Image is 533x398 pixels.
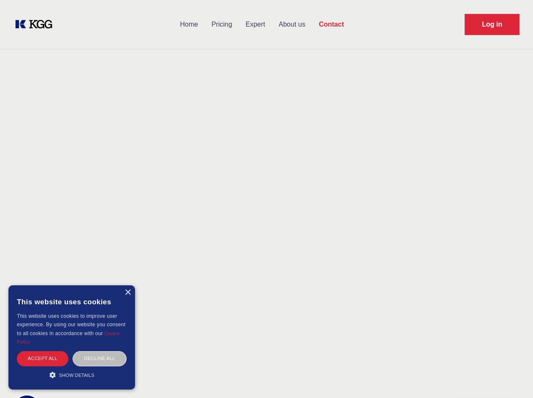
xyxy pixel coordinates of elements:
a: About us [272,14,312,35]
a: Home [173,14,205,35]
div: Decline all [73,351,127,366]
a: Contact [312,14,351,35]
a: Pricing [205,14,239,35]
a: Cookie Policy [17,331,120,344]
span: Show details [59,373,95,378]
a: Request Demo [465,14,519,35]
iframe: Chat Widget [491,357,533,398]
span: This website uses cookies to improve user experience. By using our website you consent to all coo... [17,313,125,336]
div: This website uses cookies [17,292,127,312]
div: Close [124,290,131,296]
a: Expert [239,14,272,35]
div: Show details [17,371,127,379]
div: Accept all [17,351,68,366]
a: KOL Knowledge Platform: Talk to Key External Experts (KEE) [14,18,59,31]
